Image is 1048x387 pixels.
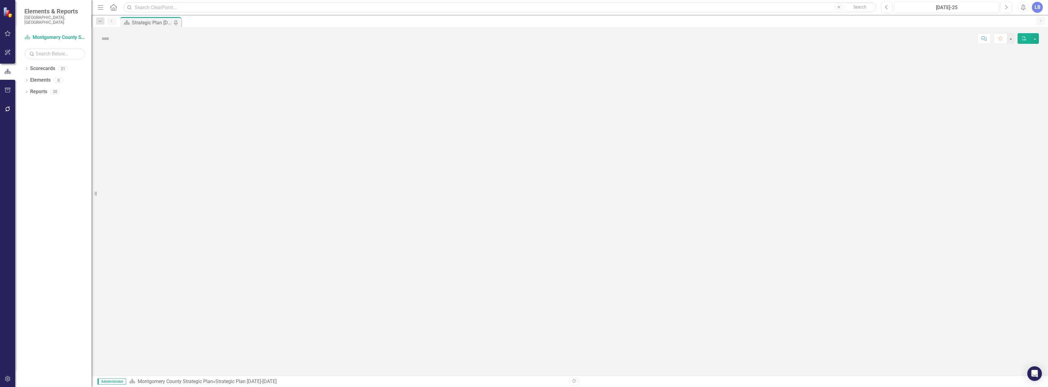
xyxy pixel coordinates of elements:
span: Elements & Reports [24,8,85,15]
div: Strategic Plan [DATE]-[DATE] [215,378,277,384]
div: » [129,378,565,385]
a: Elements [30,77,51,84]
img: ClearPoint Strategy [3,7,14,18]
div: 21 [58,66,68,71]
span: Search [853,5,866,9]
div: Strategic Plan [DATE]-[DATE] [132,19,172,26]
button: Search [844,3,875,12]
div: Open Intercom Messenger [1027,366,1042,381]
a: Scorecards [30,65,55,72]
div: 20 [50,89,60,94]
div: 0 [54,78,63,83]
input: Search ClearPoint... [123,2,876,13]
img: Not Defined [101,34,110,44]
button: LB [1032,2,1043,13]
a: Reports [30,88,47,95]
button: [DATE]-25 [894,2,999,13]
div: [DATE]-25 [896,4,997,11]
small: [GEOGRAPHIC_DATA], [GEOGRAPHIC_DATA] [24,15,85,25]
a: Montgomery County Strategic Plan [24,34,85,41]
input: Search Below... [24,48,85,59]
a: Montgomery County Strategic Plan [138,378,213,384]
span: Administrator [97,378,126,385]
